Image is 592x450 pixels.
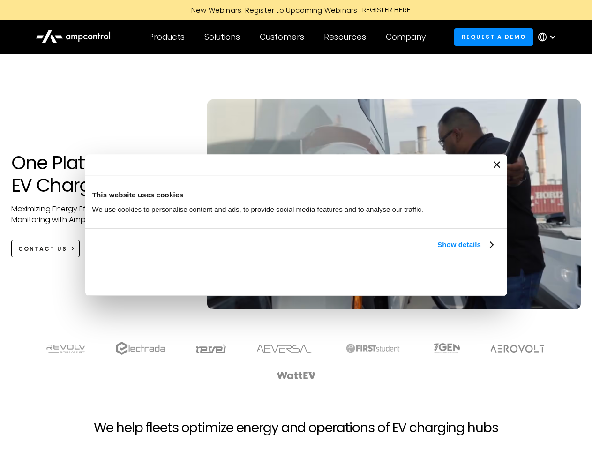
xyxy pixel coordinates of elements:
a: Request a demo [454,28,533,45]
div: Company [386,32,426,42]
div: Customers [260,32,304,42]
h1: One Platform for EV Charging Hubs [11,151,189,196]
div: This website uses cookies [92,189,500,201]
img: WattEV logo [277,372,316,379]
span: We use cookies to personalise content and ads, to provide social media features and to analyse ou... [92,205,424,213]
div: Products [149,32,185,42]
img: electrada logo [116,342,165,355]
a: New Webinars: Register to Upcoming WebinarsREGISTER HERE [85,5,507,15]
h2: We help fleets optimize energy and operations of EV charging hubs [94,420,498,436]
img: Aerovolt Logo [490,345,546,352]
div: Solutions [204,32,240,42]
div: Resources [324,32,366,42]
div: New Webinars: Register to Upcoming Webinars [182,5,362,15]
button: Okay [362,261,496,288]
div: REGISTER HERE [362,5,411,15]
div: CONTACT US [18,245,67,253]
p: Maximizing Energy Efficiency, Uptime, and 24/7 Monitoring with Ampcontrol Solutions [11,204,189,225]
a: Show details [437,239,493,250]
button: Close banner [494,161,500,168]
a: CONTACT US [11,240,80,257]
